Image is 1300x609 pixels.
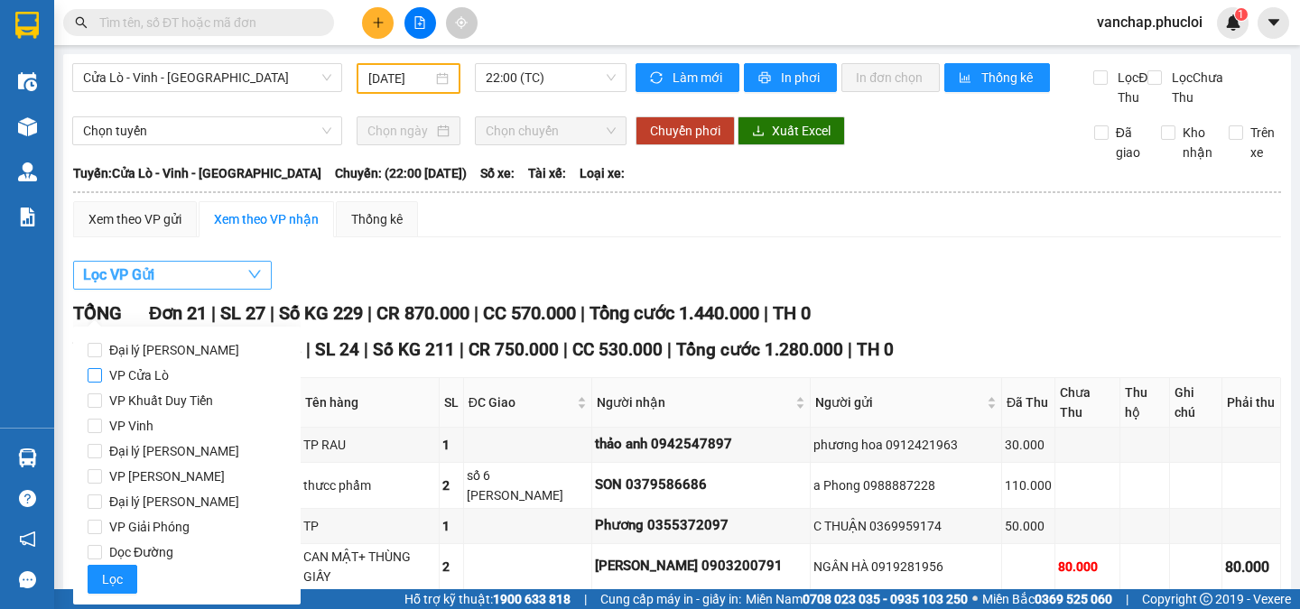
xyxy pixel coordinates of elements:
div: a Phong 0988887228 [813,475,998,495]
span: Lọc Đã Thu [1110,68,1157,107]
span: 1 [1238,8,1244,21]
span: Dọc Đường [102,540,181,565]
div: 1 [442,435,460,455]
span: | [364,339,368,360]
button: Lọc VP Gửi [73,261,272,290]
span: | [1126,589,1128,609]
img: warehouse-icon [18,162,37,181]
span: | [460,339,464,360]
span: Đơn 21 [149,302,207,324]
span: Đại lý [PERSON_NAME] [102,438,246,464]
button: downloadXuất Excel [738,116,845,145]
span: aim [455,16,468,29]
div: TP [303,516,436,536]
span: | [270,302,274,324]
img: warehouse-icon [18,117,37,136]
span: Đã giao [1109,123,1147,162]
span: CR 870.000 [376,302,469,324]
span: bar-chart [959,71,974,86]
span: | [667,339,672,360]
span: sync [650,71,665,86]
span: CC 570.000 [483,302,576,324]
span: Miền Nam [746,589,968,609]
span: 22:00 (TC) [486,64,616,91]
span: TH 0 [857,339,894,360]
span: SL 24 [315,339,359,360]
span: Trên xe [1243,123,1282,162]
span: Loại xe: [580,163,625,183]
div: Xem theo VP gửi [88,209,181,229]
img: warehouse-icon [18,448,37,467]
span: Tổng cước 1.280.000 [676,339,843,360]
span: ⚪️ [972,595,978,603]
button: Chuyển phơi [636,116,735,145]
div: 80.000 [1225,556,1277,578]
span: Đại lý [PERSON_NAME] [102,489,246,514]
span: VP [PERSON_NAME] [102,464,232,489]
span: printer [758,71,774,86]
span: vanchap.phucloi [1082,11,1217,33]
strong: 0708 023 035 - 0935 103 250 [803,592,968,606]
span: Kho nhận [1175,123,1220,162]
span: down [247,267,262,281]
img: solution-icon [18,208,37,226]
span: Xuất Excel [772,121,831,141]
div: SON 0379586686 [595,475,807,496]
span: copyright [1200,593,1212,605]
div: số 6 [PERSON_NAME] [467,466,589,505]
th: Phải thu [1222,378,1281,428]
strong: 1900 633 818 [493,592,571,606]
span: Thống kê [981,68,1035,88]
span: Cung cấp máy in - giấy in: [600,589,741,609]
span: search [75,16,88,29]
button: printerIn phơi [744,63,837,92]
span: TỔNG [73,302,122,324]
div: Thống kê [351,209,403,229]
button: syncLàm mới [636,63,739,92]
b: GỬI : VP Cửa Lò [23,131,200,161]
span: Người nhận [597,392,792,412]
div: TP RAU [303,435,436,455]
strong: 0369 525 060 [1035,592,1112,606]
span: VP Vinh [102,413,161,438]
button: bar-chartThống kê [944,63,1050,92]
sup: 1 [1235,8,1248,21]
span: Lọc Chưa Thu [1165,68,1228,107]
th: SL [440,378,464,428]
span: Hỗ trợ kỹ thuật: [404,589,571,609]
span: | [764,302,768,324]
img: icon-new-feature [1225,14,1241,31]
span: VP Khuất Duy Tiến [102,388,220,413]
img: logo.jpg [23,23,113,113]
div: Xem theo VP nhận [214,209,319,229]
div: phương hoa 0912421963 [813,435,998,455]
span: Cửa Lò - Vinh - Hà Nội [83,64,331,91]
input: 11/10/2025 [368,69,432,88]
span: CR 750.000 [469,339,559,360]
span: ĐC Giao [469,392,573,412]
div: 2 [442,475,460,495]
span: Số xe: [480,163,515,183]
div: CAN MẬT+ THÙNG GIẤY [303,547,436,586]
span: | [474,302,478,324]
th: Chưa Thu [1055,378,1120,428]
span: | [584,589,587,609]
div: thưcc phẩm [303,475,436,495]
div: 50.000 [1005,516,1052,536]
div: 30.000 [1005,435,1052,455]
button: Lọc [88,565,137,594]
th: Tên hàng [301,378,440,428]
span: question-circle [19,490,36,507]
div: [PERSON_NAME] 0903200791 [595,556,807,577]
button: aim [446,7,478,39]
div: 110.000 [1005,475,1052,495]
span: Lọc [102,569,123,589]
span: VP Giải Phóng [102,514,197,540]
span: In phơi [781,68,822,88]
div: 80.000 [1058,557,1117,577]
span: plus [372,16,385,29]
span: notification [19,531,36,548]
button: plus [362,7,394,39]
button: In đơn chọn [841,63,940,92]
span: | [563,339,568,360]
